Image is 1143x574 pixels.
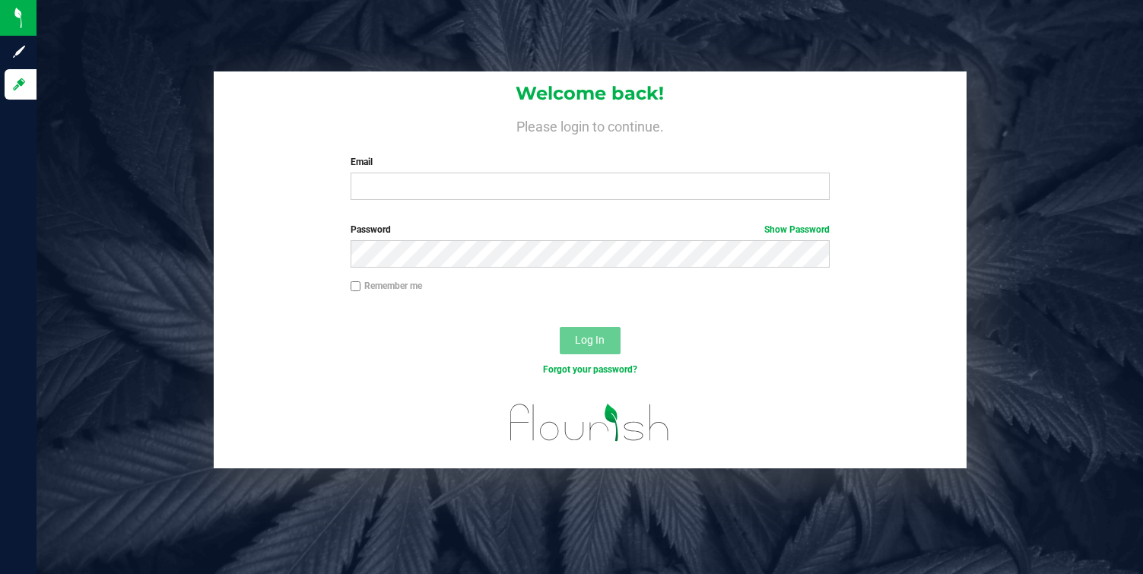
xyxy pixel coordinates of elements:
button: Log In [560,327,621,354]
label: Email [351,155,830,169]
img: flourish_logo.svg [496,392,684,453]
inline-svg: Sign up [11,44,27,59]
inline-svg: Log in [11,77,27,92]
a: Show Password [764,224,830,235]
a: Forgot your password? [543,364,637,375]
h1: Welcome back! [214,84,967,103]
h4: Please login to continue. [214,116,967,134]
span: Log In [575,334,605,346]
label: Remember me [351,279,422,293]
input: Remember me [351,281,361,292]
span: Password [351,224,391,235]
